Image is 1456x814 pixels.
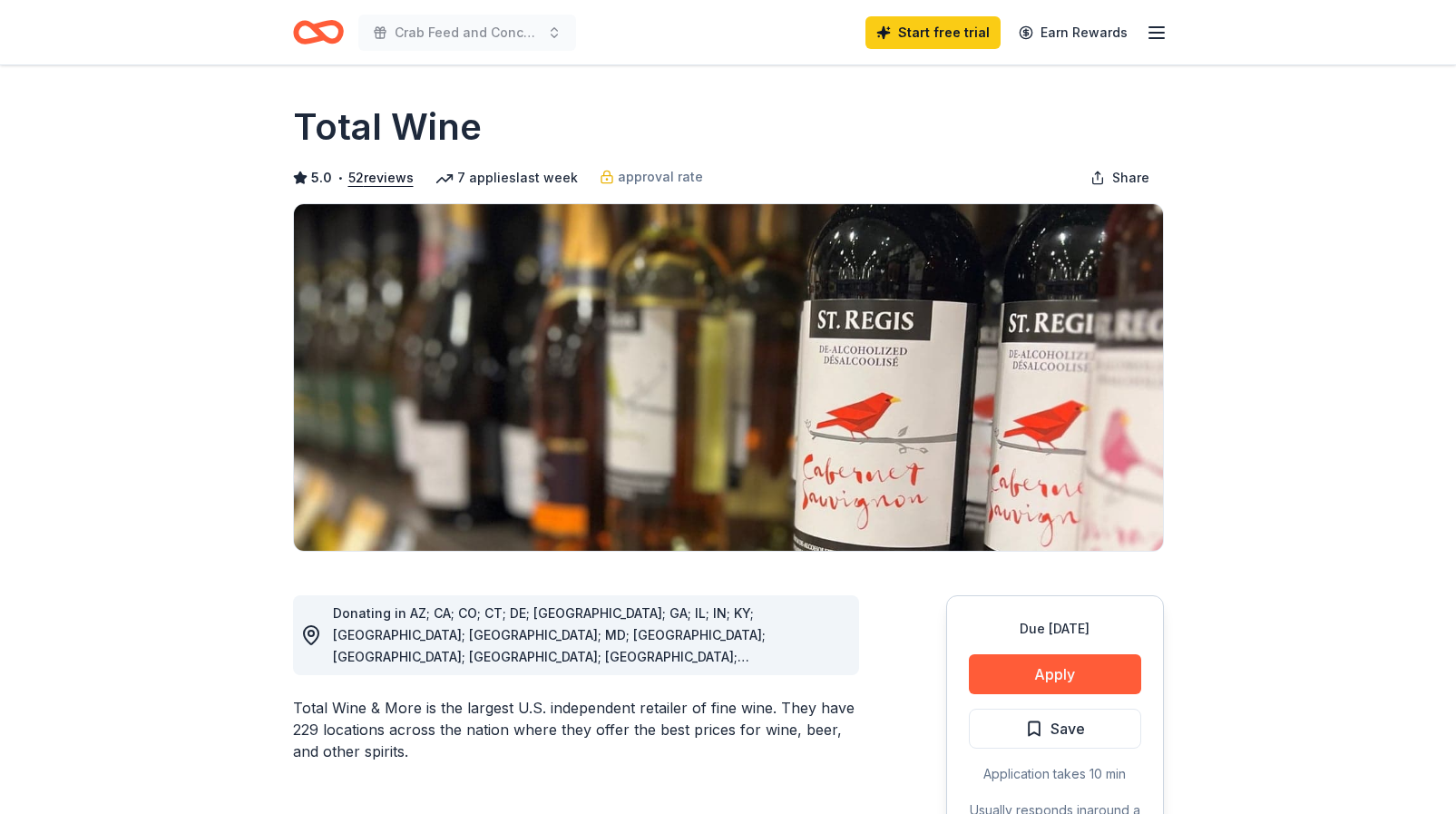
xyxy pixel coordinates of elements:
[294,204,1163,551] img: Image for Total Wine
[969,618,1141,640] div: Due [DATE]
[358,15,576,51] button: Crab Feed and Concert
[348,167,414,189] button: 52reviews
[969,709,1141,749] button: Save
[1076,160,1164,196] button: Share
[333,605,766,730] span: Donating in AZ; CA; CO; CT; DE; [GEOGRAPHIC_DATA]; GA; IL; IN; KY; [GEOGRAPHIC_DATA]; [GEOGRAPHIC...
[1008,16,1138,49] a: Earn Rewards
[865,16,1001,49] a: Start free trial
[293,697,859,762] div: Total Wine & More is the largest U.S. independent retailer of fine wine. They have 229 locations ...
[1050,717,1085,740] span: Save
[969,654,1141,694] button: Apply
[969,763,1141,785] div: Application takes 10 min
[600,166,703,188] a: approval rate
[293,11,344,54] a: Home
[1112,167,1149,189] span: Share
[395,22,540,44] span: Crab Feed and Concert
[337,171,343,185] span: •
[435,167,578,189] div: 7 applies last week
[293,102,482,152] h1: Total Wine
[618,166,703,188] span: approval rate
[311,167,332,189] span: 5.0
